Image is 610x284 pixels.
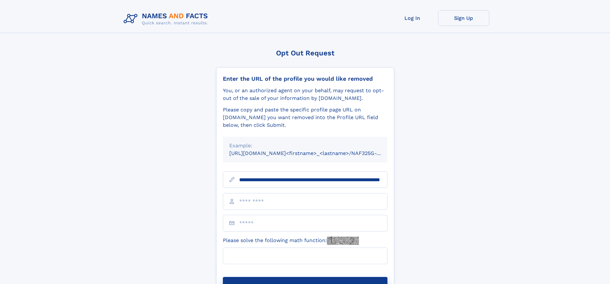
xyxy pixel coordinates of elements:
[223,237,359,245] label: Please solve the following math function:
[223,75,387,82] div: Enter the URL of the profile you would like removed
[387,10,438,26] a: Log In
[223,106,387,129] div: Please copy and paste the specific profile page URL on [DOMAIN_NAME] you want removed into the Pr...
[438,10,489,26] a: Sign Up
[121,10,213,28] img: Logo Names and Facts
[229,142,381,150] div: Example:
[223,87,387,102] div: You, or an authorized agent on your behalf, may request to opt-out of the sale of your informatio...
[216,49,394,57] div: Opt Out Request
[229,150,400,156] small: [URL][DOMAIN_NAME]<firstname>_<lastname>/NAF325G-xxxxxxxx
